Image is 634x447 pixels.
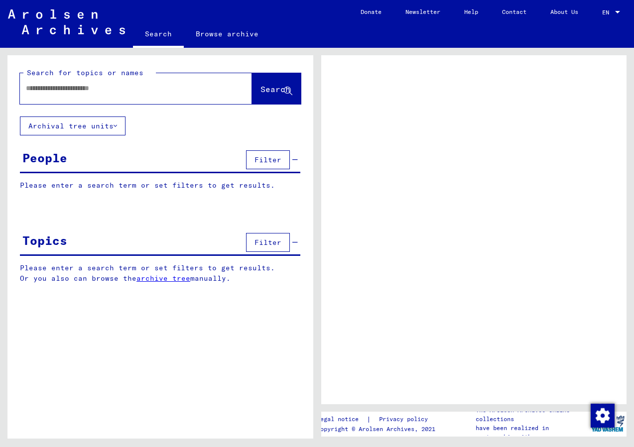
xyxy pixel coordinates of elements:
div: | [317,414,440,425]
button: Filter [246,150,290,169]
img: yv_logo.png [589,411,627,436]
button: Filter [246,233,290,252]
p: The Arolsen Archives online collections [476,406,588,424]
span: Filter [254,155,281,164]
button: Archival tree units [20,116,126,135]
a: Privacy policy [371,414,440,425]
p: Please enter a search term or set filters to get results. Or you also can browse the manually. [20,263,301,284]
a: Legal notice [317,414,367,425]
span: Filter [254,238,281,247]
div: Change consent [590,403,614,427]
div: People [22,149,67,167]
a: Search [133,22,184,48]
span: EN [602,9,613,16]
span: Search [260,84,290,94]
p: Please enter a search term or set filters to get results. [20,180,300,191]
a: archive tree [136,274,190,283]
button: Search [252,73,301,104]
p: have been realized in partnership with [476,424,588,442]
img: Arolsen_neg.svg [8,9,125,34]
a: Browse archive [184,22,270,46]
img: Change consent [591,404,615,428]
div: Topics [22,231,67,249]
mat-label: Search for topics or names [27,68,143,77]
p: Copyright © Arolsen Archives, 2021 [317,425,440,434]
